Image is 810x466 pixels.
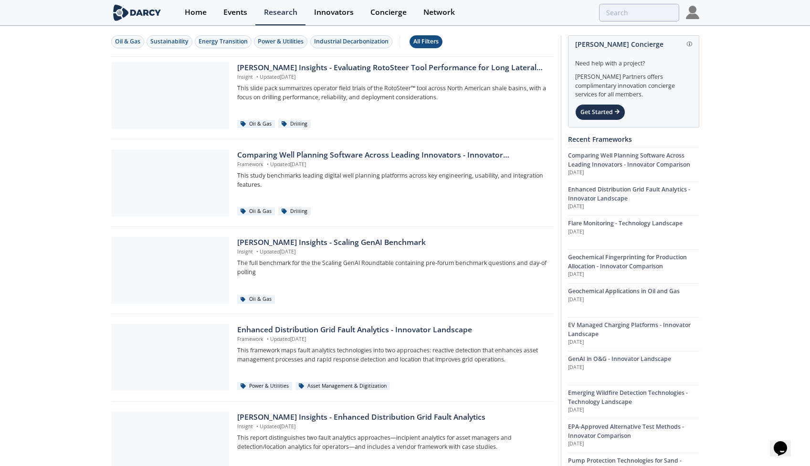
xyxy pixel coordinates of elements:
[568,239,699,273] a: Flare Monitoring - Technology Landscape [DATE] PDF Content
[111,324,554,391] a: PDF Content Enhanced Distribution Grid Fault Analytics - Innovator Landscape Framework •Updated[D...
[568,317,658,335] div: Geochemical Applications in Oil and Gas
[237,207,275,216] div: Oil & Gas
[310,35,392,48] button: Industrial Decarbonization
[254,74,260,80] span: •
[237,336,547,343] p: Framework Updated [DATE]
[410,35,442,48] button: All Filters
[237,259,547,276] p: The full benchmark for the the Scaling GenAI Roundtable containing pre-forum benchmark questions ...
[575,68,692,99] div: [PERSON_NAME] Partners offers complimentary innovation concierge services for all members.
[115,37,140,46] div: Oil & Gas
[568,187,658,194] p: [DATE]
[237,237,547,248] div: [PERSON_NAME] Insights - Scaling GenAI Benchmark
[568,422,699,463] a: Emerging Wildfire Detection Technologies - Technology Landscape [DATE] PDF Content
[568,378,658,385] p: [DATE]
[111,35,144,48] button: Oil & Gas
[111,149,554,216] a: PDF Content Comparing Well Planning Software Across Leading Innovators - Innovator Comparison Fra...
[568,260,658,267] p: [DATE]
[199,37,248,46] div: Energy Transition
[265,161,270,168] span: •
[150,37,189,46] div: Sustainability
[314,37,389,46] div: Industrial Decarbonization
[568,276,658,303] div: Geochemical Fingerprinting for Production Allocation - Innovator Comparison
[111,4,163,21] img: logo-wide.svg
[568,303,658,310] p: [DATE]
[258,37,304,46] div: Power & Utilities
[568,131,699,148] div: Recent Frameworks
[237,248,547,256] p: Insight Updated [DATE]
[568,347,699,388] a: EV Managed Charging Platforms - Innovator Landscape [DATE] PDF Content
[237,295,275,304] div: Oil & Gas
[147,35,192,48] button: Sustainability
[237,84,547,102] p: This slide pack summarizes operator field trials of the RotoSteer™ tool across North American sha...
[237,423,547,431] p: Insight Updated [DATE]
[254,423,260,430] span: •
[568,273,699,314] a: Geochemical Fingerprinting for Production Allocation - Innovator Comparison [DATE] PDF Content
[568,243,658,260] div: Flare Monitoring - Technology Landscape
[568,201,658,228] div: Enhanced Distribution Grid Fault Analytics - Innovator Landscape
[575,53,692,68] div: Need help with a project?
[237,161,547,169] p: Framework Updated [DATE]
[687,42,692,47] img: information.svg
[254,248,260,255] span: •
[568,198,699,239] a: Enhanced Distribution Grid Fault Analytics - Innovator Landscape [DATE] PDF Content
[568,392,658,410] div: GenAI in O&G - Innovator Landscape
[237,149,547,161] div: Comparing Well Planning Software Across Leading Innovators - Innovator Comparison
[254,35,307,48] button: Power & Utilities
[568,452,658,460] p: [DATE]
[423,9,455,16] div: Network
[568,426,658,452] div: Emerging Wildfire Detection Technologies - Technology Landscape
[237,62,547,74] div: [PERSON_NAME] Insights - Evaluating RotoSteer Tool Performance for Long Lateral Applications
[237,382,292,391] div: Power & Utilities
[223,9,247,16] div: Events
[278,207,311,216] div: Drilling
[265,336,270,342] span: •
[413,37,439,46] div: All Filters
[370,9,407,16] div: Concierge
[237,346,547,364] p: This framework maps fault analytics technologies into two approaches: reactive detection that enh...
[237,171,547,189] p: This study benchmarks leading digital well planning platforms across key engineering, usability, ...
[686,6,699,19] img: Profile
[195,35,252,48] button: Energy Transition
[568,410,658,417] p: [DATE]
[568,388,699,422] a: GenAI in O&G - Innovator Landscape [DATE] PDF Content
[568,228,658,235] p: [DATE]
[770,428,800,456] iframe: chat widget
[264,9,297,16] div: Research
[568,351,658,377] div: EV Managed Charging Platforms - Innovator Landscape
[568,335,658,342] p: [DATE]
[185,9,207,16] div: Home
[237,74,547,81] p: Insight Updated [DATE]
[575,36,692,53] div: [PERSON_NAME] Concierge
[237,434,547,451] p: This report distinguishes two fault analytics approaches—incipient analytics for asset managers a...
[111,62,554,129] a: PDF Content [PERSON_NAME] Insights - Evaluating RotoSteer Tool Performance for Long Lateral Appli...
[568,148,699,197] a: Comparing Well Planning Software Across Leading Innovators - Innovator Comparison [DATE] PDF Content
[568,313,699,347] a: Geochemical Applications in Oil and Gas [DATE] PDF Content
[278,120,311,128] div: Drilling
[575,104,625,120] div: Get Started
[314,9,354,16] div: Innovators
[237,324,547,336] div: Enhanced Distribution Grid Fault Analytics - Innovator Landscape
[568,151,658,187] div: Comparing Well Planning Software Across Leading Innovators - Innovator Comparison
[237,120,275,128] div: Oil & Gas
[111,237,554,304] a: PDF Content [PERSON_NAME] Insights - Scaling GenAI Benchmark Insight •Updated[DATE] The full benc...
[599,4,679,21] input: Advanced Search
[237,412,547,423] div: [PERSON_NAME] Insights - Enhanced Distribution Grid Fault Analytics
[295,382,390,391] div: Asset Management & Digitization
